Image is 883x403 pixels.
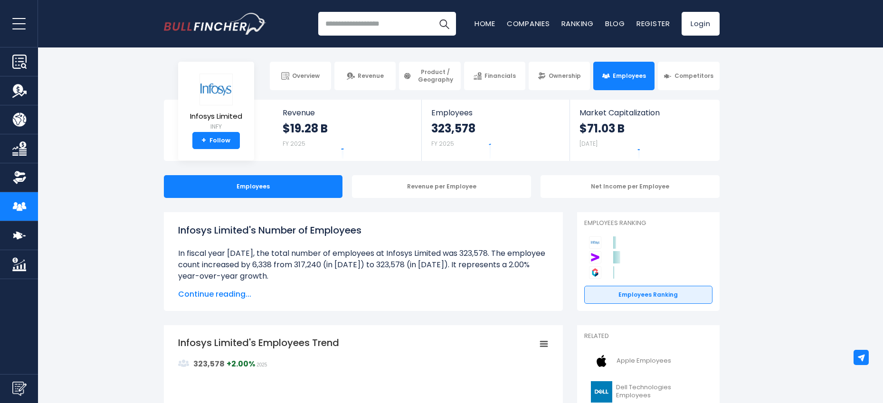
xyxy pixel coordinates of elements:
a: Infosys Limited INFY [190,73,243,132]
a: Blog [605,19,625,28]
img: graph_employee_icon.svg [178,358,190,369]
a: Employees [593,62,655,90]
span: Employees [613,72,646,80]
a: Revenue $19.28 B FY 2025 [273,100,422,161]
a: Market Capitalization $71.03 B [DATE] [570,100,718,161]
a: Companies [507,19,550,28]
tspan: Infosys Limited's Employees Trend [178,336,339,349]
h1: Infosys Limited's Number of Employees [178,223,549,237]
a: Product / Geography [399,62,460,90]
a: Go to homepage [164,13,266,35]
strong: + [201,136,206,145]
button: Search [432,12,456,36]
a: Overview [270,62,331,90]
span: Ownership [549,72,581,80]
img: DELL logo [590,381,614,403]
span: Overview [292,72,320,80]
img: AAPL logo [590,350,614,372]
div: Revenue per Employee [352,175,531,198]
span: Product / Geography [414,68,456,83]
a: Ranking [561,19,594,28]
a: Ownership [529,62,590,90]
li: In fiscal year [DATE], the total number of employees at Infosys Limited was 323,578. The employee... [178,248,549,282]
small: FY 2025 [283,140,305,148]
p: Employees Ranking [584,219,712,227]
a: Register [636,19,670,28]
strong: $71.03 B [579,121,625,136]
span: Infosys Limited [190,112,242,121]
strong: + [227,358,255,369]
img: Ownership [12,170,27,185]
a: Home [475,19,495,28]
a: Employees 323,578 FY 2025 [422,100,570,161]
a: +Follow [192,132,240,149]
span: Employees [431,108,560,117]
small: [DATE] [579,140,598,148]
img: Accenture plc competitors logo [589,251,601,263]
a: Revenue [334,62,396,90]
span: Apple Employees [617,357,671,365]
span: Revenue [358,72,384,80]
a: Employees Ranking [584,286,712,304]
span: Competitors [674,72,713,80]
strong: 2.00% [231,358,255,369]
div: Employees [164,175,343,198]
p: Related [584,332,712,340]
strong: 323,578 [431,121,475,136]
span: Continue reading... [178,289,549,300]
img: Infosys Limited competitors logo [589,236,601,249]
small: INFY [190,122,242,131]
span: Market Capitalization [579,108,709,117]
a: Financials [464,62,525,90]
span: Revenue [283,108,412,117]
strong: $19.28 B [283,121,328,136]
a: Competitors [658,62,719,90]
img: Genpact Limited competitors logo [589,266,601,279]
small: FY 2025 [431,140,454,148]
span: Financials [484,72,516,80]
img: Bullfincher logo [164,13,266,35]
a: Apple Employees [584,348,712,374]
a: Login [682,12,720,36]
span: Dell Technologies Employees [616,384,706,400]
span: 2025 [256,362,267,367]
strong: 323,578 [193,358,225,369]
div: Net Income per Employee [541,175,720,198]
